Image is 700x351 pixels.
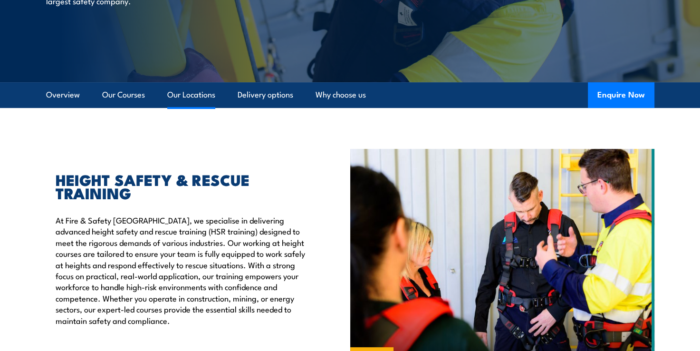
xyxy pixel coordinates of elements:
a: Delivery options [238,82,293,107]
a: Our Locations [167,82,215,107]
a: Overview [46,82,80,107]
button: Enquire Now [588,82,654,108]
h2: HEIGHT SAFETY & RESCUE TRAINING [56,173,307,199]
p: At Fire & Safety [GEOGRAPHIC_DATA], we specialise in delivering advanced height safety and rescue... [56,214,307,326]
a: Why choose us [316,82,366,107]
a: Our Courses [102,82,145,107]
